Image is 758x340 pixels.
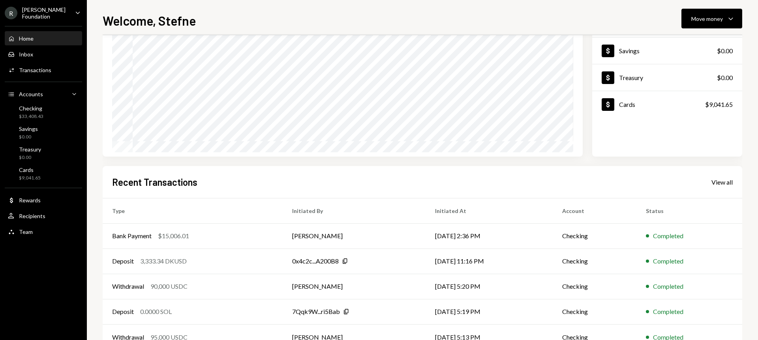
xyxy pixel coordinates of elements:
[19,213,45,219] div: Recipients
[653,307,683,316] div: Completed
[140,256,187,266] div: 3,333.34 DKUSD
[112,282,144,291] div: Withdrawal
[705,100,733,109] div: $9,041.65
[619,47,640,54] div: Savings
[5,193,82,207] a: Rewards
[691,15,723,23] div: Move money
[553,198,636,223] th: Account
[5,209,82,223] a: Recipients
[19,105,43,112] div: Checking
[283,274,426,299] td: [PERSON_NAME]
[283,223,426,248] td: [PERSON_NAME]
[426,223,553,248] td: [DATE] 2:36 PM
[19,175,41,181] div: $9,041.65
[112,307,134,316] div: Deposit
[653,231,683,241] div: Completed
[283,198,426,223] th: Initiated By
[5,47,82,61] a: Inbox
[592,64,742,91] a: Treasury$0.00
[592,91,742,118] a: Cards$9,041.65
[140,307,172,316] div: 0.0000 SOL
[636,198,742,223] th: Status
[112,176,197,189] h2: Recent Transactions
[426,299,553,324] td: [DATE] 5:19 PM
[19,197,41,204] div: Rewards
[19,113,43,120] div: $33,408.43
[553,223,636,248] td: Checking
[158,231,189,241] div: $15,006.01
[19,51,33,58] div: Inbox
[553,248,636,274] td: Checking
[653,282,683,291] div: Completed
[5,103,82,121] a: Checking$33,408.43
[19,91,43,97] div: Accounts
[592,37,742,64] a: Savings$0.00
[619,101,635,108] div: Cards
[19,228,33,235] div: Team
[5,63,82,77] a: Transactions
[112,231,152,241] div: Bank Payment
[19,67,51,73] div: Transactions
[5,224,82,239] a: Team
[5,123,82,142] a: Savings$0.00
[553,299,636,324] td: Checking
[426,248,553,274] td: [DATE] 11:16 PM
[292,307,340,316] div: 7Qqk9W...ri5Bab
[19,35,34,42] div: Home
[112,256,134,266] div: Deposit
[292,256,339,266] div: 0x4c2c...A200B8
[5,87,82,101] a: Accounts
[426,198,553,223] th: Initiated At
[619,74,643,81] div: Treasury
[19,134,38,140] div: $0.00
[681,9,742,28] button: Move money
[19,125,38,132] div: Savings
[19,166,41,173] div: Cards
[5,144,82,163] a: Treasury$0.00
[5,31,82,45] a: Home
[19,154,41,161] div: $0.00
[5,164,82,183] a: Cards$9,041.65
[717,46,733,56] div: $0.00
[150,282,188,291] div: 90,000 USDC
[653,256,683,266] div: Completed
[19,146,41,153] div: Treasury
[717,73,733,82] div: $0.00
[711,177,733,186] a: View all
[103,13,196,28] h1: Welcome, Stefne
[22,6,69,20] div: [PERSON_NAME] Foundation
[103,198,283,223] th: Type
[5,7,17,19] div: R
[426,274,553,299] td: [DATE] 5:20 PM
[553,274,636,299] td: Checking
